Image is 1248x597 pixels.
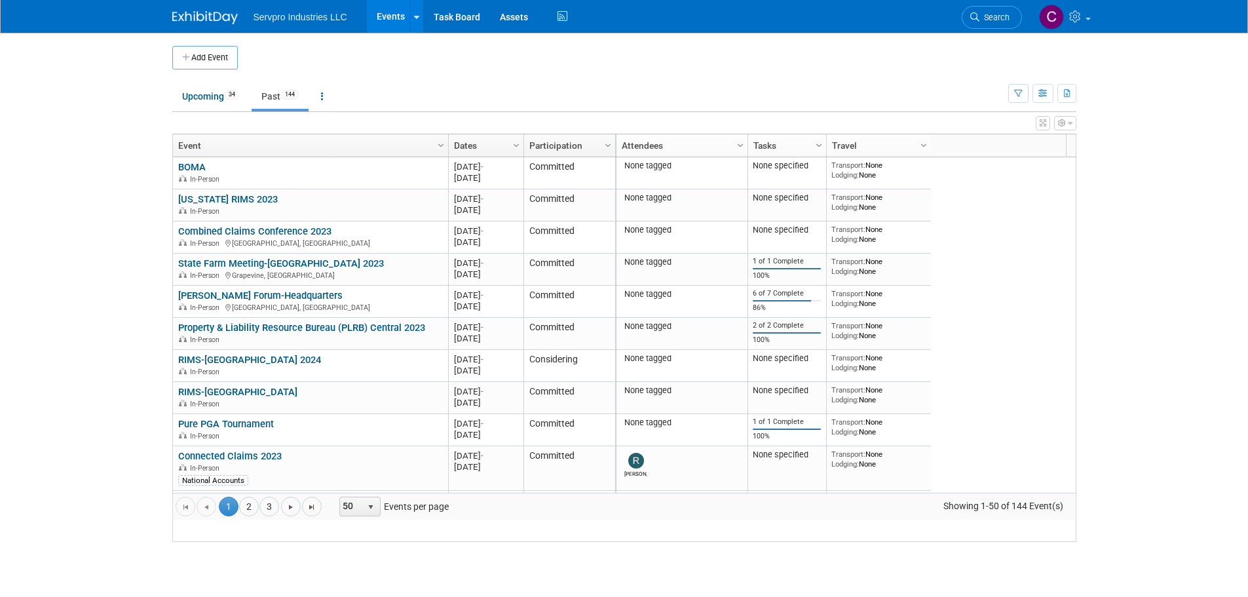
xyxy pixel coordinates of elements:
[918,140,929,151] span: Column Settings
[962,6,1022,29] a: Search
[176,497,195,516] a: Go to the first page
[831,321,865,330] span: Transport:
[529,134,607,157] a: Participation
[979,12,1010,22] span: Search
[322,497,462,516] span: Events per page
[454,397,518,408] div: [DATE]
[624,469,647,477] div: Rick Dubois
[831,450,865,459] span: Transport:
[917,134,931,154] a: Column Settings
[179,175,187,182] img: In-Person Event
[190,207,223,216] span: In-Person
[753,353,821,364] div: None specified
[366,502,376,512] span: select
[621,193,742,203] div: None tagged
[180,502,191,512] span: Go to the first page
[831,202,859,212] span: Lodging:
[753,257,821,266] div: 1 of 1 Complete
[753,385,821,396] div: None specified
[831,353,926,372] div: None None
[831,353,865,362] span: Transport:
[454,418,518,429] div: [DATE]
[254,12,347,22] span: Servpro Industries LLC
[190,368,223,376] span: In-Person
[831,289,926,308] div: None None
[753,417,821,427] div: 1 of 1 Complete
[523,254,615,286] td: Committed
[753,321,821,330] div: 2 of 2 Complete
[178,475,248,486] div: National Accounts
[831,363,859,372] span: Lodging:
[481,419,483,429] span: -
[621,161,742,171] div: None tagged
[225,90,239,100] span: 34
[252,84,309,109] a: Past144
[753,134,818,157] a: Tasks
[481,194,483,204] span: -
[178,450,282,462] a: Connected Claims 2023
[172,84,249,109] a: Upcoming34
[831,450,926,469] div: None None
[454,134,515,157] a: Dates
[481,322,483,332] span: -
[621,257,742,267] div: None tagged
[172,46,238,69] button: Add Event
[622,134,739,157] a: Attendees
[481,387,483,396] span: -
[814,140,824,151] span: Column Settings
[179,464,187,471] img: In-Person Event
[201,502,212,512] span: Go to the previous page
[753,289,821,298] div: 6 of 7 Complete
[523,157,615,189] td: Committed
[733,134,747,154] a: Column Settings
[178,134,440,157] a: Event
[454,258,518,269] div: [DATE]
[454,225,518,237] div: [DATE]
[454,354,518,365] div: [DATE]
[523,221,615,254] td: Committed
[831,257,926,276] div: None None
[178,161,206,173] a: BOMA
[832,134,922,157] a: Travel
[831,417,926,436] div: None None
[190,464,223,472] span: In-Person
[481,162,483,172] span: -
[509,134,523,154] a: Column Settings
[831,427,859,436] span: Lodging:
[454,269,518,280] div: [DATE]
[831,321,926,340] div: None None
[179,400,187,406] img: In-Person Event
[286,502,296,512] span: Go to the next page
[481,290,483,300] span: -
[753,450,821,460] div: None specified
[621,417,742,428] div: None tagged
[628,453,644,469] img: Rick Dubois
[511,140,521,151] span: Column Settings
[831,193,865,202] span: Transport:
[340,497,362,516] span: 50
[436,140,446,151] span: Column Settings
[831,257,865,266] span: Transport:
[481,451,483,461] span: -
[603,140,613,151] span: Column Settings
[454,172,518,183] div: [DATE]
[178,386,297,398] a: RIMS-[GEOGRAPHIC_DATA]
[179,432,187,438] img: In-Person Event
[753,432,821,441] div: 100%
[219,497,238,516] span: 1
[190,303,223,312] span: In-Person
[281,497,301,516] a: Go to the next page
[454,237,518,248] div: [DATE]
[523,318,615,350] td: Committed
[831,385,926,404] div: None None
[259,497,279,516] a: 3
[812,134,826,154] a: Column Settings
[523,414,615,446] td: Committed
[454,429,518,440] div: [DATE]
[178,418,274,430] a: Pure PGA Tournament
[434,134,448,154] a: Column Settings
[178,290,343,301] a: [PERSON_NAME] Forum-Headquarters
[601,134,615,154] a: Column Settings
[454,322,518,333] div: [DATE]
[831,193,926,212] div: None None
